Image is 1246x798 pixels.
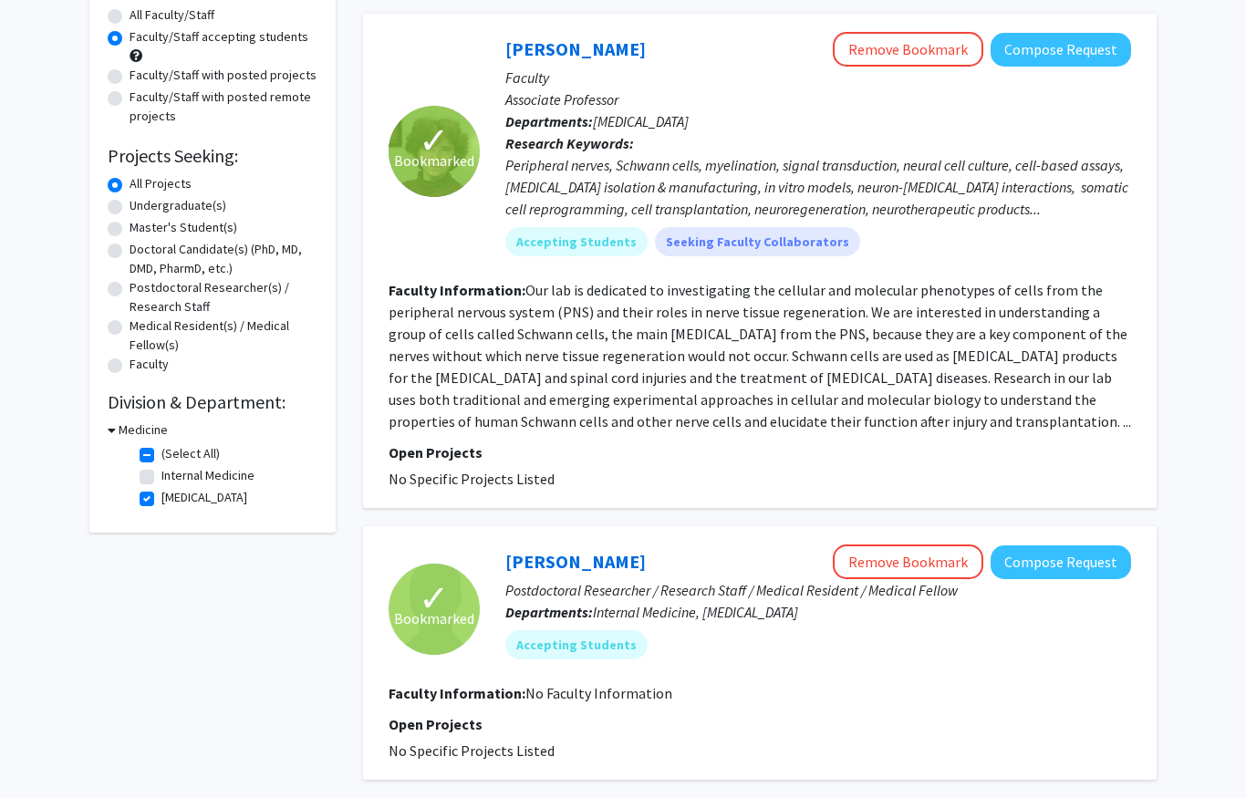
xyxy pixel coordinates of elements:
[505,630,648,659] mat-chip: Accepting Students
[130,88,317,126] label: Faculty/Staff with posted remote projects
[389,281,525,299] b: Faculty Information:
[593,112,689,130] span: [MEDICAL_DATA]
[394,150,474,171] span: Bookmarked
[394,607,474,629] span: Bookmarked
[130,218,237,237] label: Master's Student(s)
[991,545,1131,579] button: Compose Request to Jennifer Isaacs
[130,240,317,278] label: Doctoral Candidate(s) (PhD, MD, DMD, PharmD, etc.)
[389,281,1131,430] fg-read-more: Our lab is dedicated to investigating the cellular and molecular phenotypes of cells from the per...
[130,174,192,193] label: All Projects
[108,391,317,413] h2: Division & Department:
[130,5,214,25] label: All Faculty/Staff
[505,37,646,60] a: [PERSON_NAME]
[505,550,646,573] a: [PERSON_NAME]
[505,112,593,130] b: Departments:
[593,603,798,621] span: Internal Medicine, [MEDICAL_DATA]
[389,684,525,702] b: Faculty Information:
[389,741,555,760] span: No Specific Projects Listed
[130,27,308,47] label: Faculty/Staff accepting students
[525,684,672,702] span: No Faculty Information
[14,716,78,784] iframe: Chat
[505,579,1131,601] p: Postdoctoral Researcher / Research Staff / Medical Resident / Medical Fellow
[655,227,860,256] mat-chip: Seeking Faculty Collaborators
[389,441,1131,463] p: Open Projects
[130,355,169,374] label: Faculty
[833,544,983,579] button: Remove Bookmark
[130,316,317,355] label: Medical Resident(s) / Medical Fellow(s)
[389,713,1131,735] p: Open Projects
[505,67,1131,88] p: Faculty
[833,32,983,67] button: Remove Bookmark
[161,488,247,507] label: [MEDICAL_DATA]
[130,66,317,85] label: Faculty/Staff with posted projects
[108,145,317,167] h2: Projects Seeking:
[419,131,450,150] span: ✓
[505,154,1131,220] div: Peripheral nerves, Schwann cells, myelination, signal transduction, neural cell culture, cell-bas...
[161,466,254,485] label: Internal Medicine
[130,196,226,215] label: Undergraduate(s)
[991,33,1131,67] button: Compose Request to Paula Monje
[419,589,450,607] span: ✓
[505,603,593,621] b: Departments:
[130,278,317,316] label: Postdoctoral Researcher(s) / Research Staff
[389,470,555,488] span: No Specific Projects Listed
[505,227,648,256] mat-chip: Accepting Students
[161,444,220,463] label: (Select All)
[505,88,1131,110] p: Associate Professor
[119,420,168,440] h3: Medicine
[505,134,634,152] b: Research Keywords:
